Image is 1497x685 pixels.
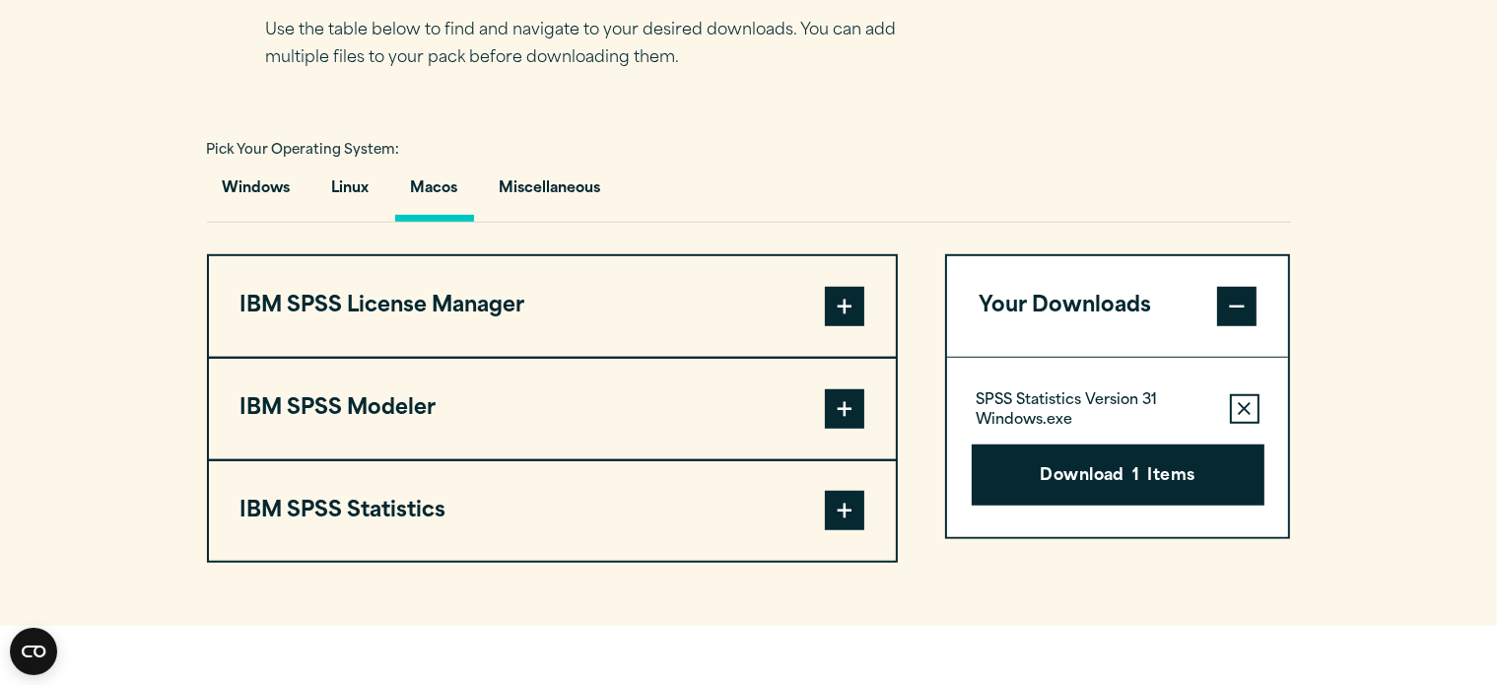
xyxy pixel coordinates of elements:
p: Use the table below to find and navigate to your desired downloads. You can add multiple files to... [266,17,926,74]
button: Windows [207,166,306,222]
p: SPSS Statistics Version 31 Windows.exe [977,391,1214,431]
button: Macos [395,166,474,222]
span: Pick Your Operating System: [207,144,400,157]
button: Your Downloads [947,256,1289,357]
button: Open CMP widget [10,628,57,675]
button: IBM SPSS Modeler [209,359,896,459]
button: Download1Items [972,445,1264,506]
button: IBM SPSS Statistics [209,461,896,562]
button: IBM SPSS License Manager [209,256,896,357]
span: 1 [1132,464,1139,490]
button: Miscellaneous [484,166,617,222]
div: Your Downloads [947,357,1289,537]
button: Linux [316,166,385,222]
